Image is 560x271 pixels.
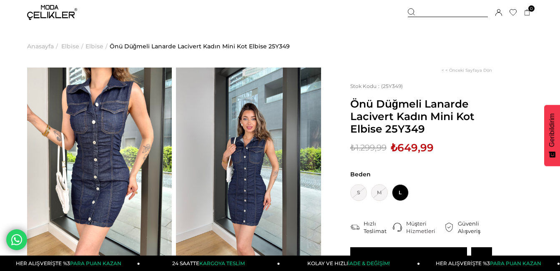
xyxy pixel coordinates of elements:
a: Favorilere Ekle [471,247,492,270]
a: Anasayfa [27,25,54,68]
div: Müşteri Hizmetleri [406,220,444,235]
span: İADE & DEĞİŞİM! [348,260,390,266]
a: Elbise [85,25,103,68]
span: (25Y349) [350,83,403,89]
span: Stok Kodu [350,83,381,89]
span: Geribildirim [548,113,556,147]
span: M [371,184,388,201]
span: PARA PUAN KAZAN [490,260,541,266]
img: shipping.png [350,223,359,232]
li: > [85,25,110,68]
span: ₺1.299,99 [350,141,387,154]
img: Lanarde elbise 25Y349 [176,68,321,261]
a: 0 [524,10,530,16]
span: S [350,184,367,201]
a: KOLAY VE HIZLIİADE & DEĞİŞİM! [280,256,420,271]
div: Güvenli Alışveriş [458,220,492,235]
a: < < Önceki Sayfaya Dön [442,68,492,73]
li: > [27,25,60,68]
a: Önü Düğmeli Lanarde Lacivert Kadın Mini Kot Elbise 25Y349 [110,25,290,68]
span: 0 [528,5,535,12]
a: HER ALIŞVERİŞTE %3PARA PUAN KAZAN [420,256,560,271]
span: Önü Düğmeli Lanarde Lacivert Kadın Mini Kot Elbise 25Y349 [350,98,492,135]
button: Geribildirim - Show survey [544,105,560,166]
a: Elbise [61,25,79,68]
span: Beden [350,171,492,178]
img: Lanarde elbise 25Y349 [27,68,172,261]
img: security.png [444,223,454,232]
div: Hızlı Teslimat [364,220,393,235]
span: L [392,184,409,201]
a: 24 SAATTEKARGOYA TESLİM [140,256,280,271]
img: logo [27,5,77,20]
span: KARGOYA TESLİM [199,260,244,266]
li: > [61,25,85,68]
span: PARA PUAN KAZAN [70,260,121,266]
img: call-center.png [393,223,402,232]
span: ₺649,99 [391,141,434,154]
